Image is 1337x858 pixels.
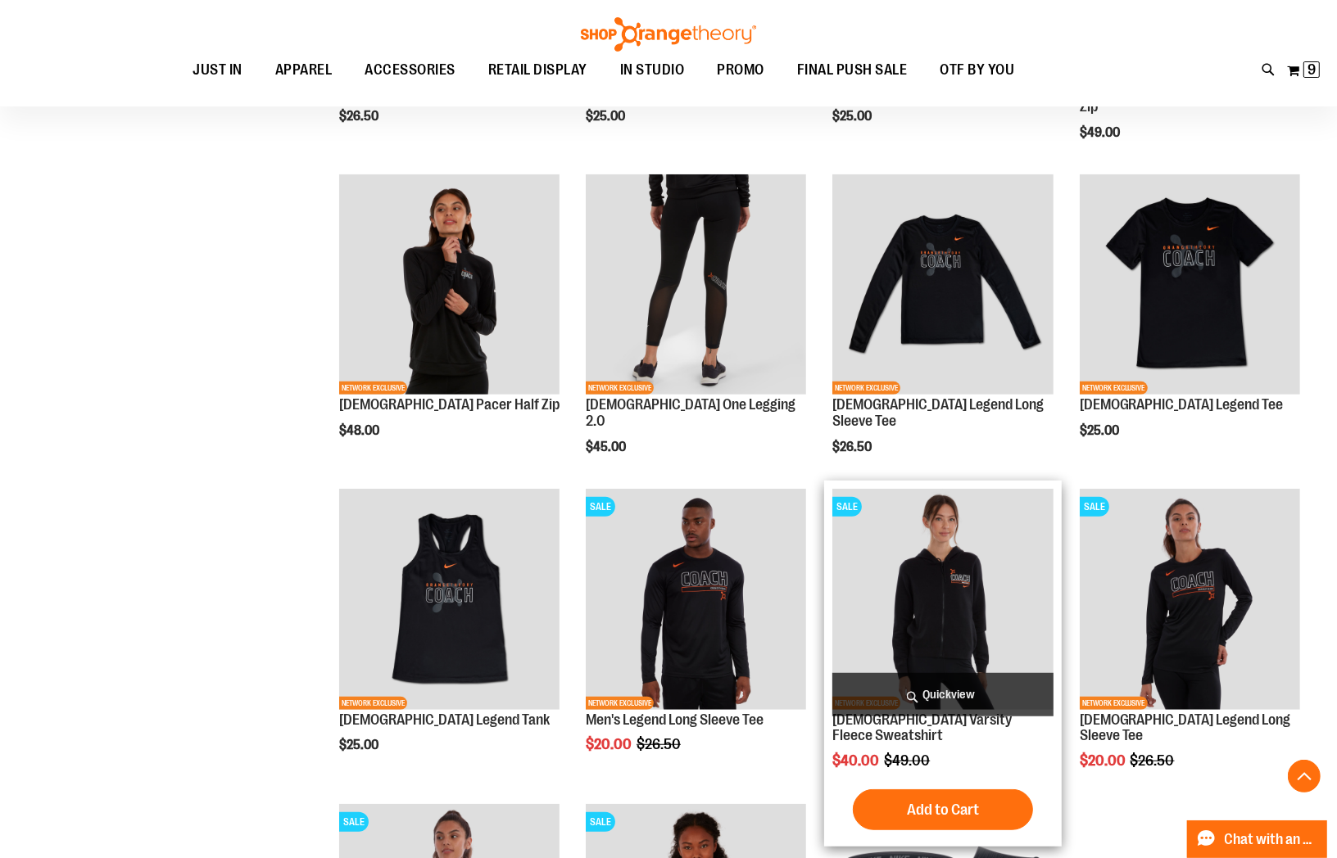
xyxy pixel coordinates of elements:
span: NETWORK EXCLUSIVE [586,382,654,395]
img: OTF Mens Coach FA22 Legend 2.0 LS Tee - Black primary image [586,489,806,709]
a: [DEMOGRAPHIC_DATA] Varsity Full Zip [1080,82,1283,115]
span: JUST IN [193,52,243,88]
span: SALE [339,812,369,832]
span: RETAIL DISPLAY [488,52,587,88]
div: product [331,166,568,480]
a: OTF Ladies Coach FA22 Varsity Fleece Full Zip - Black primary imageSALENETWORK EXCLUSIVE [832,489,1053,711]
span: PROMO [718,52,765,88]
button: Add to Cart [853,789,1033,830]
span: Chat with an Expert [1225,832,1317,847]
a: [DEMOGRAPHIC_DATA] Legend Long Sleeve Tee [832,396,1044,429]
img: OTF Ladies Coach FA23 Legend LS Tee - Black primary image [832,174,1053,395]
span: $20.00 [1080,752,1128,769]
span: SALE [832,497,862,517]
span: FINAL PUSH SALE [797,52,908,88]
img: Shop Orangetheory [578,17,759,52]
span: $26.50 [832,440,874,454]
a: [DEMOGRAPHIC_DATA] Varsity Fleece Sweatshirt [832,711,1012,744]
span: IN STUDIO [620,52,685,88]
a: OTF Mens Coach FA22 Legend 2.0 LS Tee - Black primary imageSALENETWORK EXCLUSIVE [586,489,806,711]
div: product [578,166,814,496]
span: $26.50 [637,736,683,752]
span: NETWORK EXCLUSIVE [339,382,407,395]
a: [DEMOGRAPHIC_DATA] One Legging 2.0 [586,396,795,429]
span: NETWORK EXCLUSIVE [1080,382,1148,395]
span: $49.00 [884,752,932,769]
span: ACCESSORIES [365,52,456,88]
button: Chat with an Expert [1187,820,1328,858]
img: OTF Ladies Coach FA22 Legend LS Tee - Black primary image [1080,489,1300,709]
div: product [824,166,1061,496]
a: Men's Legend Long Sleeve Tee [586,711,764,728]
a: OTF Ladies Coach FA23 Legend LS Tee - Black primary imageNETWORK EXCLUSIVE [832,174,1053,397]
span: $49.00 [1080,125,1122,140]
span: $26.50 [339,109,381,124]
span: OTF BY YOU [940,52,1015,88]
span: $25.00 [339,738,381,752]
span: $25.00 [586,109,628,124]
a: OTF Ladies Coach FA23 Legend SS Tee - Black primary imageNETWORK EXCLUSIVE [1080,174,1300,397]
img: OTF Ladies Coach FA23 Pacer Half Zip - Black primary image [339,174,560,395]
a: OTF Ladies Coach FA22 Legend LS Tee - Black primary imageSALENETWORK EXCLUSIVE [1080,489,1300,711]
a: Quickview [832,673,1053,716]
span: $48.00 [339,423,382,438]
span: NETWORK EXCLUSIVE [832,382,900,395]
span: SALE [586,497,615,517]
img: OTF Ladies Coach FA23 Legend Tank - Black primary image [339,489,560,709]
span: 9 [1308,61,1316,78]
span: SALE [586,812,615,832]
span: Add to Cart [907,801,979,819]
a: [DEMOGRAPHIC_DATA] Legend Tank [339,711,550,728]
span: APPAREL [275,52,333,88]
span: $45.00 [586,440,628,454]
a: OTF Ladies Coach FA23 Legend Tank - Black primary imageNETWORK EXCLUSIVE [339,489,560,711]
img: OTF Ladies Coach FA23 Legend SS Tee - Black primary image [1080,174,1300,395]
div: product [824,481,1061,847]
img: OTF Ladies Coach FA22 Varsity Fleece Full Zip - Black primary image [832,489,1053,709]
div: product [1072,166,1308,480]
a: [DEMOGRAPHIC_DATA] Legend Long Sleeve Tee [1080,711,1291,744]
div: product [578,481,814,794]
span: $40.00 [832,752,882,769]
span: NETWORK EXCLUSIVE [586,697,654,710]
span: $26.50 [1131,752,1177,769]
a: [DEMOGRAPHIC_DATA] Pacer Half Zip [339,396,560,413]
a: OTF Ladies Coach FA23 One Legging 2.0 - Black primary imageNETWORK EXCLUSIVE [586,174,806,397]
span: $20.00 [586,736,634,752]
a: OTF Ladies Coach FA23 Pacer Half Zip - Black primary imageNETWORK EXCLUSIVE [339,174,560,397]
span: SALE [1080,497,1109,517]
span: $25.00 [1080,423,1122,438]
a: [DEMOGRAPHIC_DATA] Legend Tee [1080,396,1284,413]
img: OTF Ladies Coach FA23 One Legging 2.0 - Black primary image [586,174,806,395]
div: product [331,481,568,794]
span: NETWORK EXCLUSIVE [1080,697,1148,710]
button: Back To Top [1288,760,1321,793]
span: NETWORK EXCLUSIVE [339,697,407,710]
div: product [1072,481,1308,811]
span: $25.00 [832,109,874,124]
